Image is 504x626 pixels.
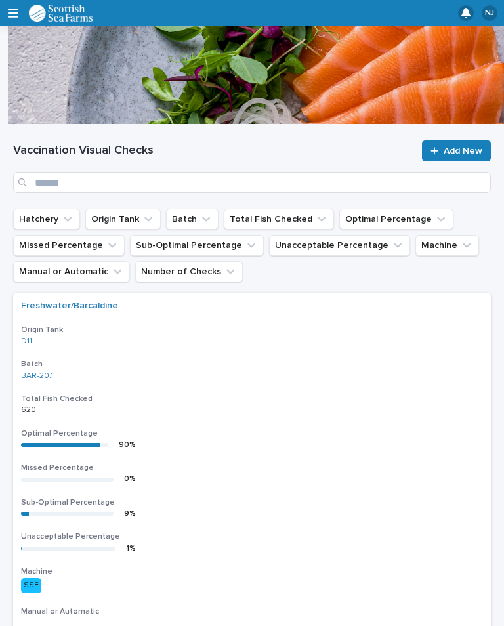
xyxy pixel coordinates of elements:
[13,261,130,282] button: Manual or Automatic
[21,428,483,439] h3: Optimal Percentage
[21,497,483,508] h3: Sub-Optimal Percentage
[126,544,136,553] div: 1 %
[444,146,482,156] span: Add New
[21,359,483,369] h3: Batch
[29,5,93,22] img: uOABhIYSsOPhGJQdTwEw
[130,235,264,256] button: Sub-Optimal Percentage
[13,235,125,256] button: Missed Percentage
[21,566,483,577] h3: Machine
[135,261,243,282] button: Number of Checks
[21,578,41,593] div: SSF
[13,172,491,193] input: Search
[85,209,161,230] button: Origin Tank
[13,143,414,159] h1: Vaccination Visual Checks
[13,209,80,230] button: Hatchery
[21,325,483,335] h3: Origin Tank
[21,403,39,415] p: 620
[21,371,53,381] a: BAR-20.1
[21,301,118,312] a: Freshwater/Barcaldine
[124,474,136,484] div: 0 %
[166,209,219,230] button: Batch
[269,235,410,256] button: Unacceptable Percentage
[415,235,479,256] button: Machine
[21,337,32,346] a: D11
[119,440,136,449] div: 90 %
[21,463,483,473] h3: Missed Percentage
[21,394,483,404] h3: Total Fish Checked
[224,209,334,230] button: Total Fish Checked
[482,5,497,21] div: NJ
[21,606,483,617] h3: Manual or Automatic
[422,140,491,161] a: Add New
[339,209,453,230] button: Optimal Percentage
[21,532,483,542] h3: Unacceptable Percentage
[124,509,136,518] div: 9 %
